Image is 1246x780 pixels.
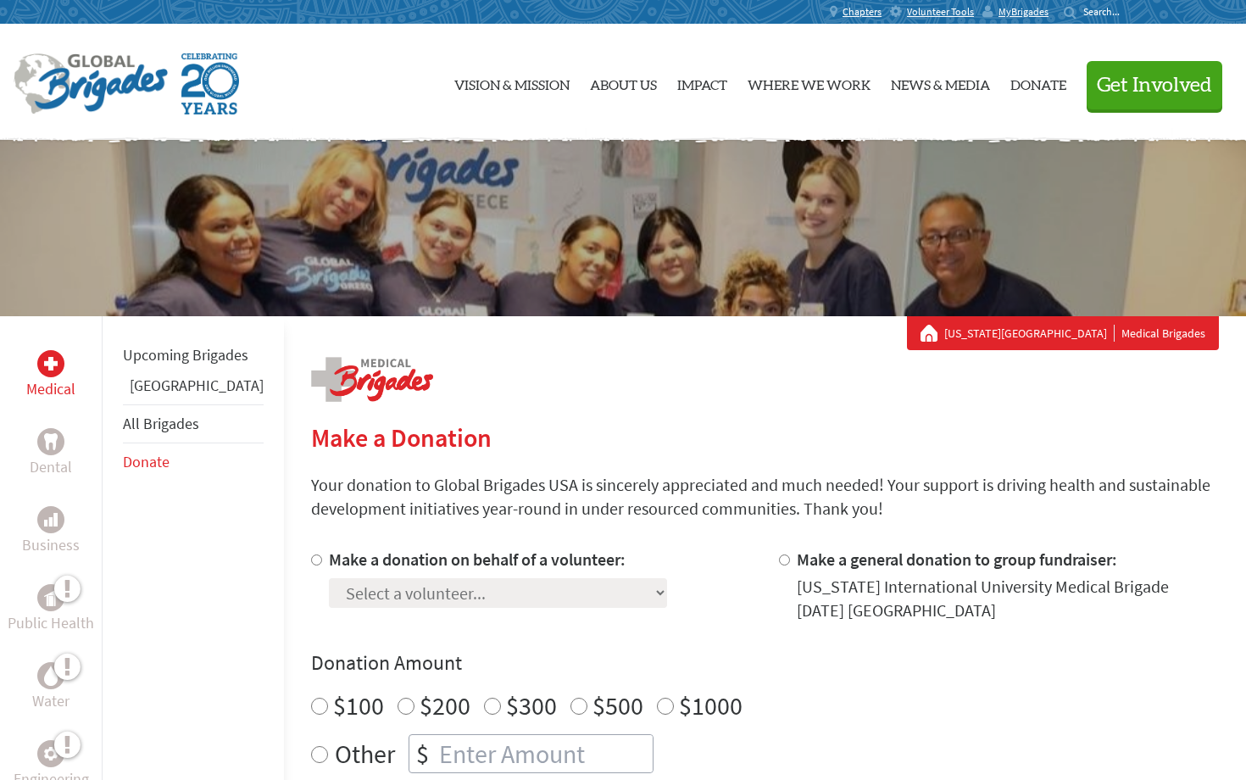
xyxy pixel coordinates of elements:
img: Public Health [44,589,58,606]
p: Medical [26,377,75,401]
a: [GEOGRAPHIC_DATA] [130,376,264,395]
label: Make a general donation to group fundraiser: [797,549,1117,570]
a: BusinessBusiness [22,506,80,557]
span: Chapters [843,5,882,19]
div: Dental [37,428,64,455]
span: MyBrigades [998,5,1049,19]
p: Dental [30,455,72,479]
a: Donate [123,452,170,471]
img: Global Brigades Celebrating 20 Years [181,53,239,114]
img: Water [44,666,58,685]
img: logo-medical.png [311,357,433,402]
a: Upcoming Brigades [123,345,248,365]
div: Business [37,506,64,533]
img: Engineering [44,747,58,760]
a: All Brigades [123,414,199,433]
input: Search... [1083,5,1132,18]
a: Vision & Mission [454,38,570,126]
p: Water [32,689,70,713]
img: Medical [44,357,58,370]
h4: Donation Amount [311,649,1219,677]
label: $300 [506,689,557,721]
a: About Us [590,38,657,126]
img: Dental [44,433,58,449]
input: Enter Amount [436,735,653,772]
div: Engineering [37,740,64,767]
label: $500 [592,689,643,721]
label: $200 [420,689,470,721]
button: Get Involved [1087,61,1222,109]
img: Business [44,513,58,526]
a: Impact [677,38,727,126]
div: $ [409,735,436,772]
p: Business [22,533,80,557]
li: Guatemala [123,374,264,404]
label: Make a donation on behalf of a volunteer: [329,549,626,570]
a: Where We Work [748,38,871,126]
p: Public Health [8,611,94,635]
a: Donate [1010,38,1066,126]
p: Your donation to Global Brigades USA is sincerely appreciated and much needed! Your support is dr... [311,473,1219,521]
a: WaterWater [32,662,70,713]
img: Global Brigades Logo [14,53,168,114]
div: Medical [37,350,64,377]
div: [US_STATE] International University Medical Brigade [DATE] [GEOGRAPHIC_DATA] [797,575,1220,622]
label: Other [335,734,395,773]
div: Public Health [37,584,64,611]
a: [US_STATE][GEOGRAPHIC_DATA] [944,325,1115,342]
label: $100 [333,689,384,721]
div: Water [37,662,64,689]
a: News & Media [891,38,990,126]
h2: Make a Donation [311,422,1219,453]
a: MedicalMedical [26,350,75,401]
a: Public HealthPublic Health [8,584,94,635]
span: Get Involved [1097,75,1212,96]
li: Donate [123,443,264,481]
div: Medical Brigades [921,325,1205,342]
span: Volunteer Tools [907,5,974,19]
label: $1000 [679,689,743,721]
li: All Brigades [123,404,264,443]
li: Upcoming Brigades [123,337,264,374]
a: DentalDental [30,428,72,479]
